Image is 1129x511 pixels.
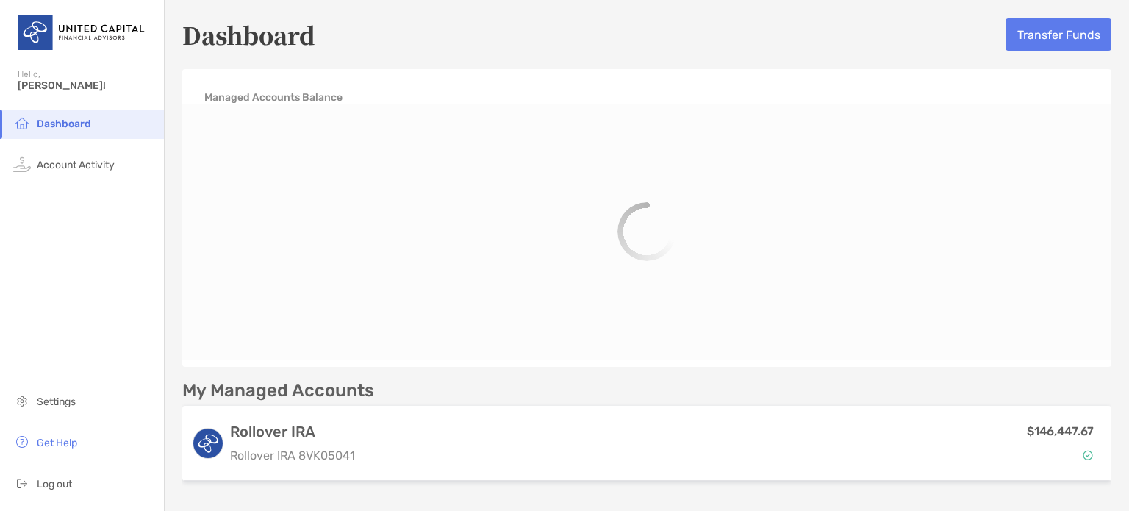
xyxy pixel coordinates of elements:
[13,474,31,492] img: logout icon
[13,392,31,410] img: settings icon
[182,382,374,400] p: My Managed Accounts
[1083,450,1093,460] img: Account Status icon
[18,6,146,59] img: United Capital Logo
[193,429,223,458] img: logo account
[37,437,77,449] span: Get Help
[230,423,355,440] h3: Rollover IRA
[18,79,155,92] span: [PERSON_NAME]!
[37,396,76,408] span: Settings
[1027,422,1094,440] p: $146,447.67
[13,433,31,451] img: get-help icon
[37,118,91,130] span: Dashboard
[204,91,343,104] h4: Managed Accounts Balance
[37,159,115,171] span: Account Activity
[1006,18,1111,51] button: Transfer Funds
[37,478,72,490] span: Log out
[230,446,355,465] p: Rollover IRA 8VK05041
[182,18,315,51] h5: Dashboard
[13,155,31,173] img: activity icon
[13,114,31,132] img: household icon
